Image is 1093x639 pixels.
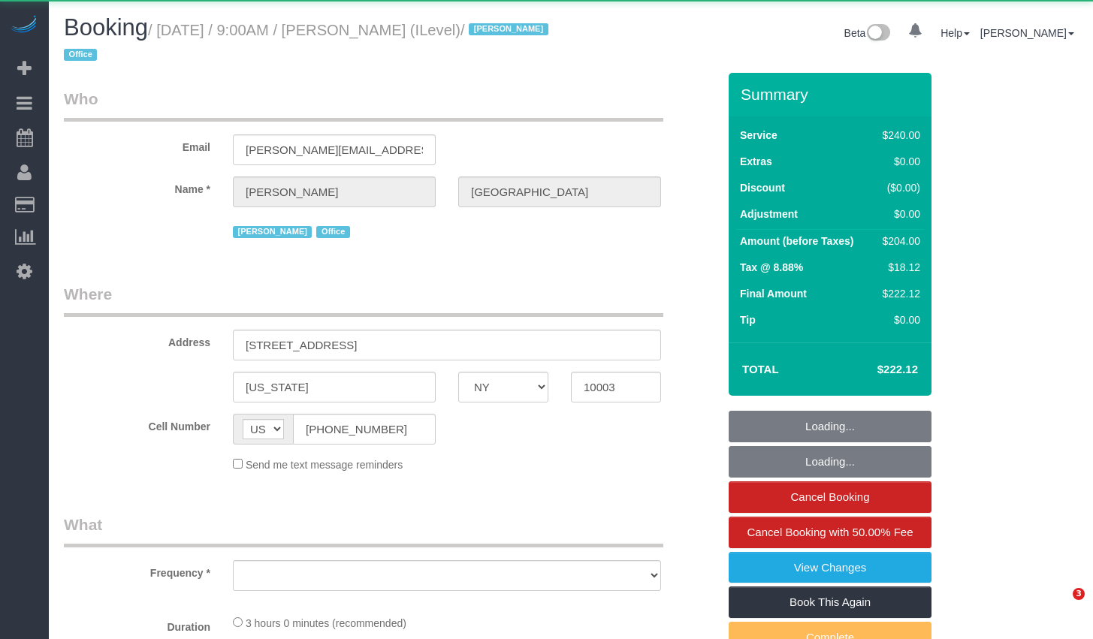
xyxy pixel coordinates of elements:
[877,286,920,301] div: $222.12
[469,23,548,35] span: [PERSON_NAME]
[741,86,924,103] h3: Summary
[832,363,918,376] h4: $222.12
[53,560,222,580] label: Frequency *
[233,176,436,207] input: First Name
[246,617,406,629] span: 3 hours 0 minutes (recommended)
[9,15,39,36] img: Automaid Logo
[64,49,97,61] span: Office
[53,614,222,634] label: Duration
[571,372,661,402] input: Zip Code
[233,134,436,165] input: Email
[64,88,663,122] legend: Who
[740,234,853,249] label: Amount (before Taxes)
[729,481,931,513] a: Cancel Booking
[246,459,403,471] span: Send me text message reminders
[53,176,222,197] label: Name *
[53,330,222,350] label: Address
[233,372,436,402] input: City
[740,286,807,301] label: Final Amount
[64,22,553,64] small: / [DATE] / 9:00AM / [PERSON_NAME] (ILevel)
[740,128,777,143] label: Service
[53,134,222,155] label: Email
[877,206,920,222] div: $0.00
[740,206,798,222] label: Adjustment
[458,176,661,207] input: Last Name
[941,27,970,39] a: Help
[740,260,803,275] label: Tax @ 8.88%
[747,526,913,538] span: Cancel Booking with 50.00% Fee
[64,283,663,317] legend: Where
[740,154,772,169] label: Extras
[1073,588,1085,600] span: 3
[293,414,436,445] input: Cell Number
[233,226,312,238] span: [PERSON_NAME]
[729,552,931,583] a: View Changes
[740,180,785,195] label: Discount
[742,363,779,375] strong: Total
[877,260,920,275] div: $18.12
[53,414,222,434] label: Cell Number
[729,517,931,548] a: Cancel Booking with 50.00% Fee
[844,27,891,39] a: Beta
[980,27,1074,39] a: [PERSON_NAME]
[877,154,920,169] div: $0.00
[1042,588,1078,624] iframe: Intercom live chat
[877,128,920,143] div: $240.00
[729,586,931,618] a: Book This Again
[740,312,756,327] label: Tip
[877,234,920,249] div: $204.00
[64,14,148,41] span: Booking
[877,180,920,195] div: ($0.00)
[877,312,920,327] div: $0.00
[316,226,349,238] span: Office
[865,24,890,44] img: New interface
[64,514,663,547] legend: What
